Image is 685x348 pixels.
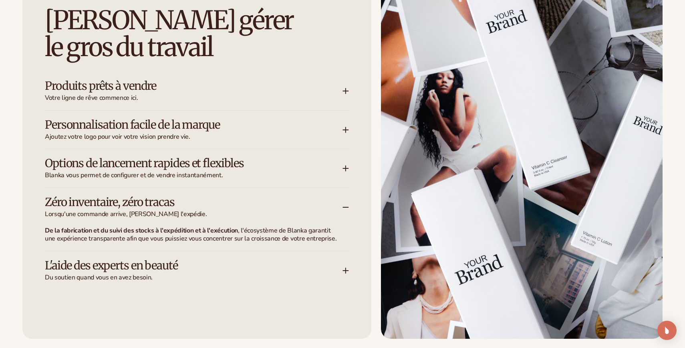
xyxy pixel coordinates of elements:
[45,93,138,102] font: Votre ligne de rêve commence ici.
[657,321,677,340] div: Ouvrir Intercom Messenger
[45,258,178,273] font: L'aide des experts en beauté
[45,226,238,235] font: De la fabrication et du suivi des stocks à l'expédition et à l'exécution
[45,117,220,132] font: Personnalisation facile de la marque
[45,79,156,93] font: Produits prêts à vendre
[45,171,223,180] font: Blanka vous permet de configurer et de vendre instantanément.
[45,210,207,219] font: Lorsqu'une commande arrive, [PERSON_NAME] l'expédie.
[45,226,336,243] font: , l'écosystème de Blanka garantit une expérience transparente afin que vous puissiez vous concent...
[45,4,293,36] font: [PERSON_NAME] gérer
[45,156,244,170] font: Options de lancement rapides et flexibles
[45,195,175,209] font: Zéro inventaire, zéro tracas
[45,132,190,141] font: Ajoutez votre logo pour voir votre vision prendre vie.
[45,31,212,63] font: le gros du travail
[45,273,153,282] font: Du soutien quand vous en avez besoin.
